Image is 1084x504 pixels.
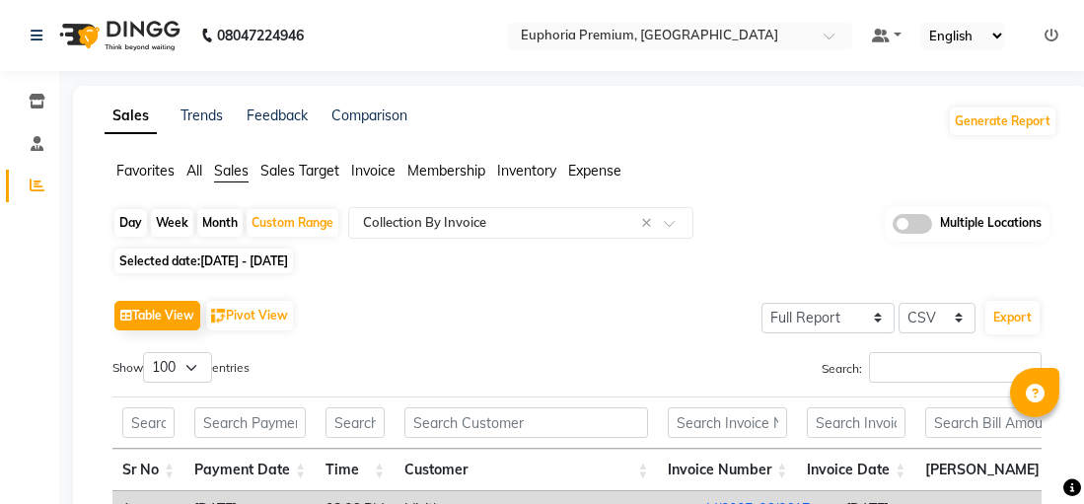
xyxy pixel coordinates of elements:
[1001,425,1064,484] iframe: chat widget
[211,309,226,324] img: pivot.png
[247,107,308,124] a: Feedback
[668,407,787,438] input: Search Invoice Number
[197,209,243,237] div: Month
[186,162,202,180] span: All
[112,449,184,491] th: Sr No: activate to sort column ascending
[112,352,250,383] label: Show entries
[184,449,316,491] th: Payment Date: activate to sort column ascending
[940,214,1042,234] span: Multiple Locations
[822,352,1042,383] label: Search:
[114,249,293,273] span: Selected date:
[641,213,658,234] span: Clear all
[404,407,648,438] input: Search Customer
[325,407,385,438] input: Search Time
[985,301,1040,334] button: Export
[105,99,157,134] a: Sales
[807,407,905,438] input: Search Invoice Date
[925,407,1055,438] input: Search Bill Amount
[116,162,175,180] span: Favorites
[351,162,396,180] span: Invoice
[658,449,797,491] th: Invoice Number: activate to sort column ascending
[214,162,249,180] span: Sales
[206,301,293,330] button: Pivot View
[797,449,915,491] th: Invoice Date: activate to sort column ascending
[114,301,200,330] button: Table View
[50,8,185,63] img: logo
[200,253,288,268] span: [DATE] - [DATE]
[143,352,212,383] select: Showentries
[407,162,485,180] span: Membership
[181,107,223,124] a: Trends
[217,8,304,63] b: 08047224946
[247,209,338,237] div: Custom Range
[950,108,1055,135] button: Generate Report
[151,209,193,237] div: Week
[395,449,658,491] th: Customer: activate to sort column ascending
[497,162,556,180] span: Inventory
[331,107,407,124] a: Comparison
[915,449,1065,491] th: Bill Amount: activate to sort column ascending
[194,407,306,438] input: Search Payment Date
[260,162,339,180] span: Sales Target
[122,407,175,438] input: Search Sr No
[869,352,1042,383] input: Search:
[316,449,395,491] th: Time: activate to sort column ascending
[568,162,621,180] span: Expense
[114,209,147,237] div: Day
